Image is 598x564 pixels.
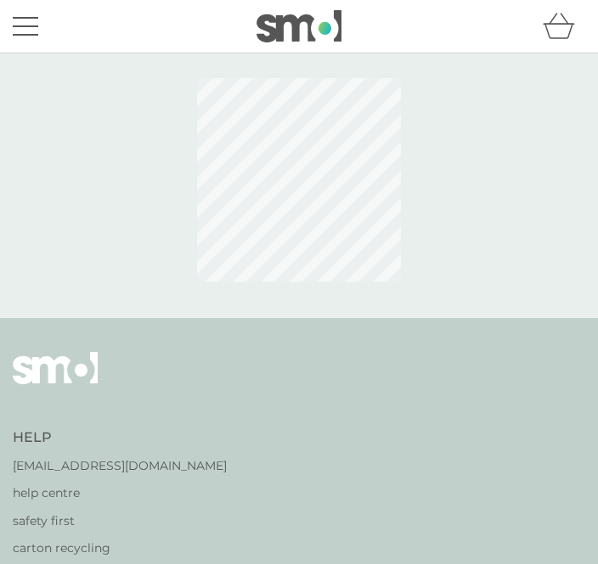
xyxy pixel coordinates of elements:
[543,9,585,43] div: basket
[13,352,98,410] img: smol
[257,10,341,42] img: smol
[13,511,227,530] a: safety first
[13,428,227,447] h4: Help
[13,539,227,557] a: carton recycling
[13,456,227,475] a: [EMAIL_ADDRESS][DOMAIN_NAME]
[13,10,38,42] button: menu
[13,483,227,502] a: help centre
